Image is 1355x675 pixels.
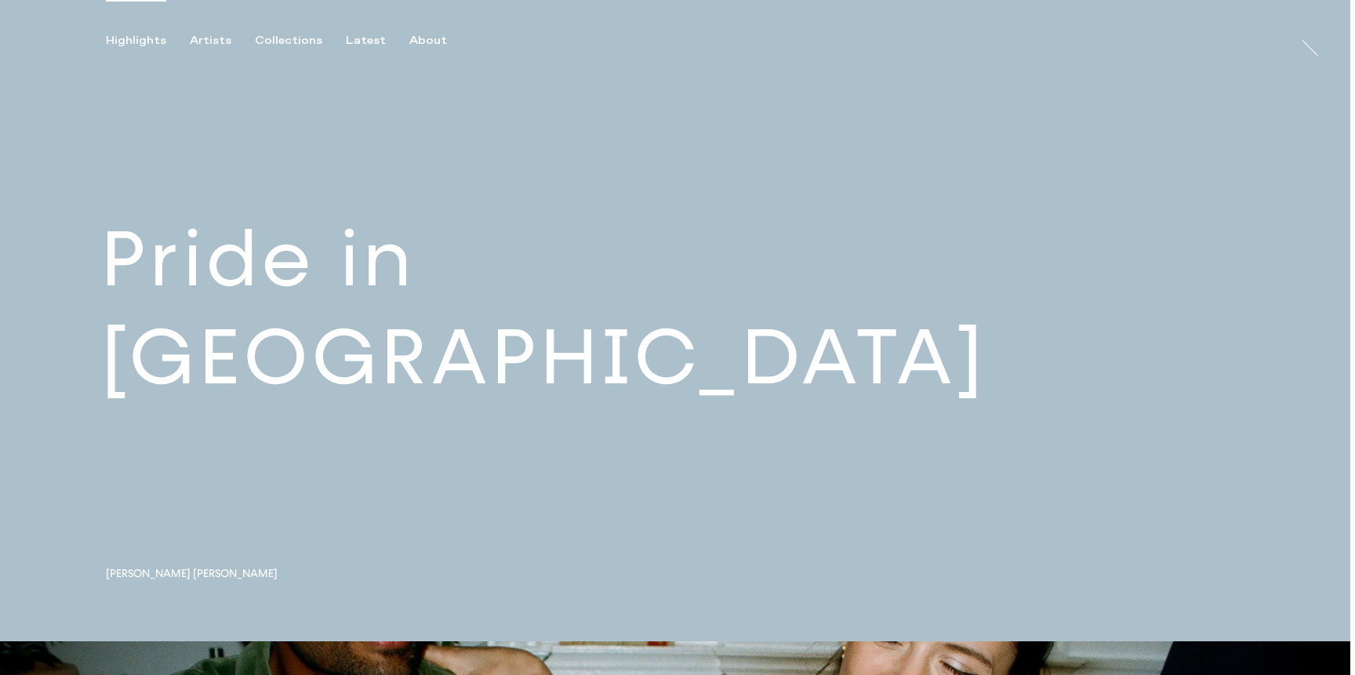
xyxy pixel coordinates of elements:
[190,34,255,48] button: Artists
[255,34,346,48] button: Collections
[106,34,166,48] div: Highlights
[409,34,447,48] div: About
[190,34,231,48] div: Artists
[409,34,470,48] button: About
[346,34,386,48] div: Latest
[346,34,409,48] button: Latest
[106,34,190,48] button: Highlights
[255,34,322,48] div: Collections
